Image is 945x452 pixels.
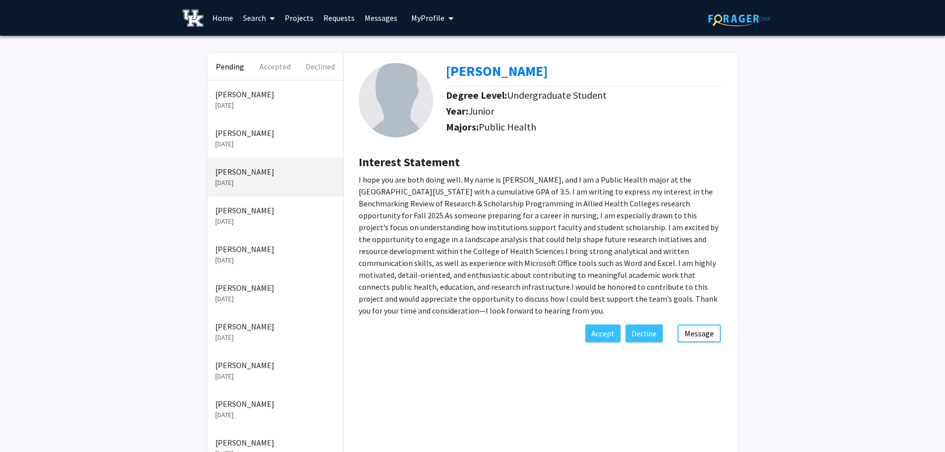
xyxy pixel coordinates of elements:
p: [DATE] [215,178,335,188]
p: [PERSON_NAME] [215,398,335,410]
span: Undergraduate Student [507,89,607,101]
p: [DATE] [215,255,335,265]
button: Decline [626,324,663,342]
p: [PERSON_NAME] [215,127,335,139]
b: Interest Statement [359,154,460,170]
p: [DATE] [215,100,335,111]
p: [DATE] [215,332,335,343]
p: [DATE] [215,139,335,149]
p: [PERSON_NAME] [215,321,335,332]
p: [PERSON_NAME] [215,88,335,100]
p: [PERSON_NAME] [215,437,335,449]
p: [PERSON_NAME] [215,243,335,255]
b: Degree Level: [446,89,507,101]
p: [DATE] [215,371,335,382]
button: Declined [298,53,343,80]
button: Pending [207,53,252,80]
span: As someone preparing for a career in nursing, I am especially drawn to this project’s focus on un... [359,210,718,256]
b: Year: [446,105,468,117]
p: [DATE] [215,294,335,304]
a: Projects [280,0,318,35]
img: Profile Picture [359,63,433,137]
span: My Profile [411,13,444,23]
p: [PERSON_NAME] [215,282,335,294]
p: [PERSON_NAME] [215,166,335,178]
p: [DATE] [215,410,335,420]
a: Requests [318,0,360,35]
button: Accept [585,324,621,342]
a: Home [207,0,238,35]
iframe: Chat [7,407,42,445]
img: University of Kentucky Logo [183,9,204,27]
span: Public Health [479,121,536,133]
a: Search [238,0,280,35]
a: Opens in a new tab [446,62,548,80]
span: Junior [468,105,494,117]
b: [PERSON_NAME] [446,62,548,80]
img: ForagerOne Logo [708,11,770,26]
span: I bring strong analytical and written communication skills, as well as experience with Microsoft ... [359,246,716,292]
p: [DATE] [215,216,335,227]
button: Message [678,324,721,342]
a: Messages [360,0,402,35]
p: [PERSON_NAME] [215,359,335,371]
span: I would be honored to contribute to this project and would appreciate the opportunity to discuss ... [359,282,717,316]
p: I hope you are both doing well. My name is [PERSON_NAME], and I am a Public Health major at the [... [359,174,723,317]
b: Majors: [446,121,479,133]
p: [PERSON_NAME] [215,204,335,216]
button: Accepted [252,53,298,80]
